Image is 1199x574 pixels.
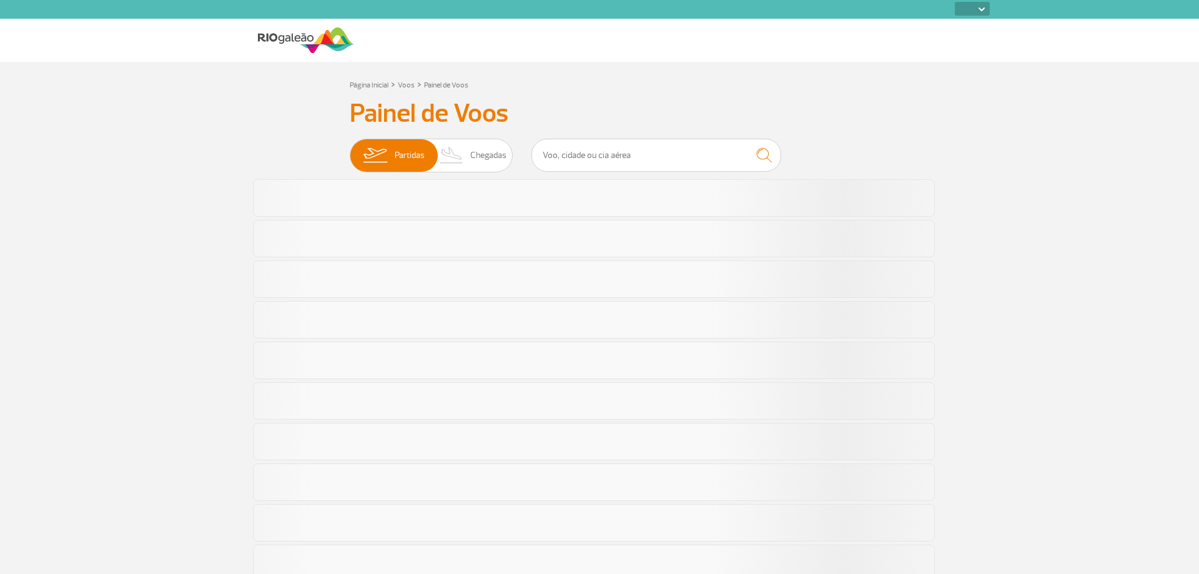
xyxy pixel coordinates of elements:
[398,81,415,90] a: Voos
[391,77,395,91] a: >
[424,81,468,90] a: Painel de Voos
[470,139,506,172] span: Chegadas
[350,81,388,90] a: Página Inicial
[350,98,849,129] h3: Painel de Voos
[417,77,422,91] a: >
[395,139,425,172] span: Partidas
[433,139,470,172] img: slider-desembarque
[531,139,781,172] input: Voo, cidade ou cia aérea
[355,139,395,172] img: slider-embarque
